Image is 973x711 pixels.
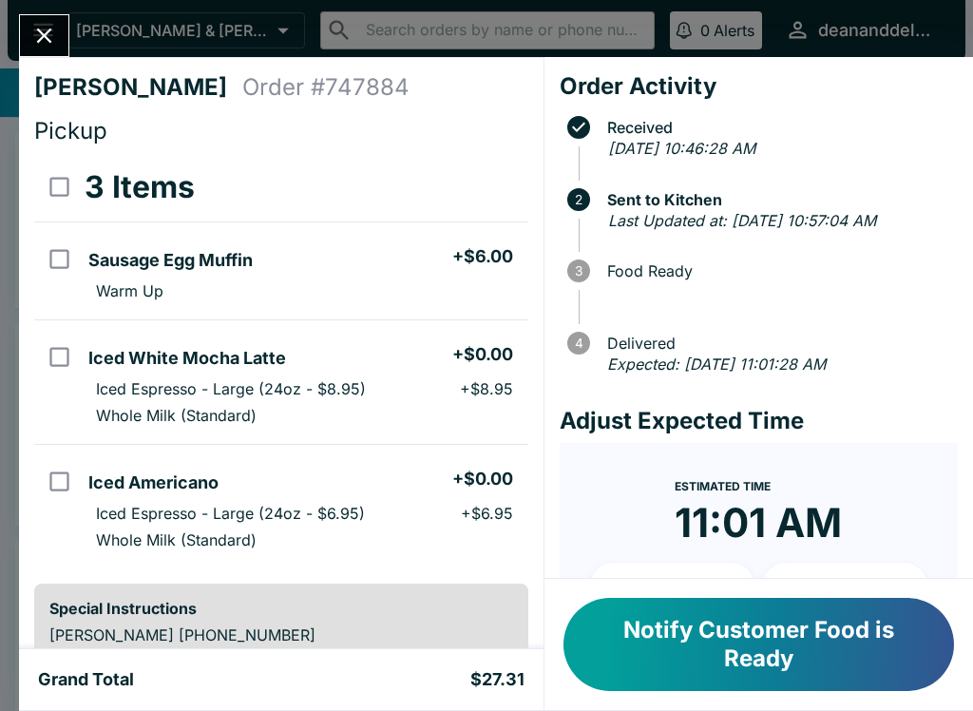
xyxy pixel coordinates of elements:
p: + $6.95 [461,504,513,523]
h4: Adjust Expected Time [560,407,958,435]
h5: + $6.00 [452,245,513,268]
table: orders table [34,153,528,568]
text: 4 [574,336,582,351]
p: Warm Up [96,281,163,300]
p: Whole Milk (Standard) [96,406,257,425]
h5: + $0.00 [452,468,513,490]
h4: Order Activity [560,72,958,101]
p: Iced Espresso - Large (24oz - $6.95) [96,504,365,523]
button: + 20 [762,563,927,610]
p: [PERSON_NAME] [PHONE_NUMBER] [49,625,513,644]
text: 3 [575,263,582,279]
p: Whole Milk (Standard) [96,530,257,549]
h4: Order # 747884 [242,73,410,102]
em: Expected: [DATE] 11:01:28 AM [607,355,826,374]
span: Estimated Time [675,479,771,493]
h3: 3 Items [85,168,195,206]
span: Pickup [34,117,107,144]
button: Notify Customer Food is Ready [563,598,954,691]
span: Delivered [598,335,958,352]
p: Iced Espresso - Large (24oz - $8.95) [96,379,366,398]
em: Last Updated at: [DATE] 10:57:04 AM [608,211,876,230]
button: + 10 [590,563,755,610]
text: 2 [575,192,582,207]
h5: Sausage Egg Muffin [88,249,253,272]
span: Sent to Kitchen [598,191,958,208]
h5: Grand Total [38,668,134,691]
h5: + $0.00 [452,343,513,366]
button: Close [20,15,68,56]
span: Food Ready [598,262,958,279]
h6: Special Instructions [49,599,513,618]
span: Received [598,119,958,136]
h5: Iced Americano [88,471,219,494]
h5: $27.31 [470,668,525,691]
p: + $8.95 [460,379,513,398]
time: 11:01 AM [675,498,842,548]
h4: [PERSON_NAME] [34,73,242,102]
h5: Iced White Mocha Latte [88,347,286,370]
em: [DATE] 10:46:28 AM [608,139,755,158]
